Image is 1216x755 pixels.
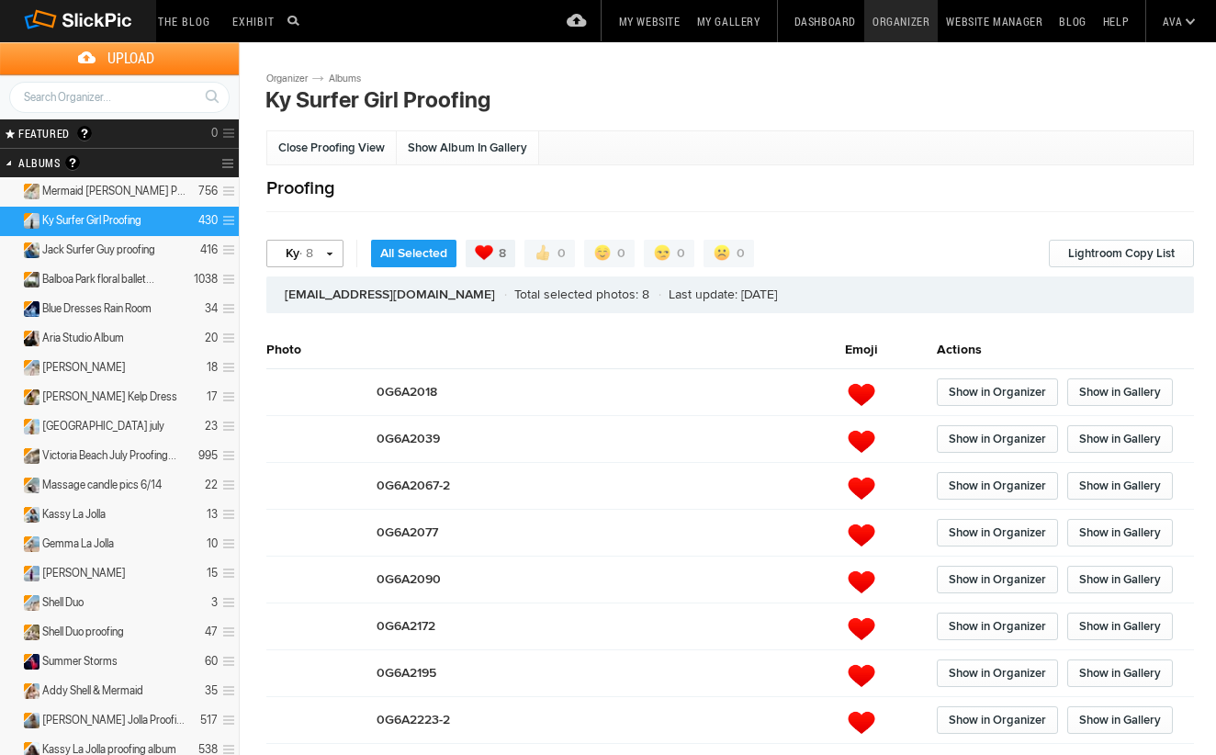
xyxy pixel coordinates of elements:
[377,431,440,446] span: 0G6A2039
[377,384,437,400] span: 0G6A2018
[16,713,40,728] ins: Unlisted Album
[2,625,19,638] a: Expand
[42,713,186,727] span: Gemma La Jolla Proofing Album
[42,625,124,639] span: Shell Duo proofing
[13,126,70,141] span: FEATURED
[377,665,436,681] span: 0G6A2195
[42,331,124,345] span: Aria Studio Album
[42,301,152,316] span: Blue Dresses Rain Room
[18,149,173,177] h2: Albums
[937,472,1058,500] a: Show in Organizer
[2,389,19,403] a: Expand
[845,332,937,369] th: Emoji
[2,654,19,668] a: Expand
[16,507,40,523] ins: Unlisted Album
[2,595,19,609] a: Expand
[371,240,456,267] a: All Selected
[2,507,19,521] a: Expand
[42,478,162,492] span: Massage candle pics 6/14
[16,478,40,493] ins: Unlisted Album
[2,331,19,344] a: Expand
[1049,240,1194,267] a: Lightroom Copy List
[466,240,515,267] a: 8
[16,301,40,317] ins: Unlisted Album
[42,654,118,669] span: Summer Storms
[42,536,114,551] span: Gemma La Jolla
[42,507,106,522] span: Kassy La Jolla
[2,213,19,227] a: Collapse
[22,42,239,74] span: Upload
[377,524,438,540] span: 0G6A2077
[42,595,84,610] span: Shell Duo
[16,536,40,552] ins: Unlisted Album
[285,287,495,302] b: [EMAIL_ADDRESS][DOMAIN_NAME]
[42,448,176,463] span: Victoria Beach July Proofing...
[42,389,177,404] span: Gianna Green Kelp Dress
[266,240,343,267] a: Ky· 8
[16,448,40,464] ins: Unlisted Album
[2,301,19,315] a: Expand
[42,184,186,198] span: Mermaid Maya Milana Proofing
[377,571,441,587] span: 0G6A2090
[16,566,40,581] ins: Unlisted Album
[16,595,40,611] ins: Unlisted Album
[42,360,126,375] span: Gianna Shell
[397,131,539,164] a: Show Album In Gallery
[16,654,40,670] ins: Unlisted Album
[16,683,40,699] ins: Unlisted Album
[16,184,40,199] ins: Unlisted Album
[266,175,1194,202] h2: Proofing
[377,478,450,493] span: 0G6A2067-2
[1067,659,1173,687] a: Show in Gallery
[16,625,40,640] ins: Unlisted Album
[937,378,1058,406] a: Show in Organizer
[2,478,19,491] a: Expand
[1067,706,1173,734] a: Show in Gallery
[42,683,143,698] span: Addy Shell & Mermaid
[659,286,777,304] li: Last update: [DATE]
[16,272,40,287] ins: Unlisted Album
[266,332,377,369] th: Photo
[1067,472,1173,500] a: Show in Gallery
[267,131,397,164] a: Close Proofing View
[2,448,19,462] a: Expand
[2,184,19,197] a: Expand
[42,419,164,434] span: Victoria beach july
[2,683,19,697] a: Expand
[42,566,126,580] span: Gianna mermaid
[937,425,1058,453] a: Show in Organizer
[2,242,19,256] a: Expand
[937,332,1194,369] th: Actions
[2,360,19,374] a: Expand
[937,659,1058,687] a: Show in Organizer
[42,213,141,228] span: Ky Surfer Girl Proofing
[2,536,19,550] a: Expand
[324,72,379,86] a: Albums
[42,272,154,287] span: Balboa Park floral ballet...
[42,242,155,257] span: Jack Surfer Guy proofing
[195,81,229,112] a: Search
[1067,566,1173,593] a: Show in Gallery
[16,331,40,346] ins: Unlisted Album
[377,618,435,634] span: 0G6A2172
[937,566,1058,593] a: Show in Organizer
[16,360,40,376] ins: Unlisted Album
[937,613,1058,640] a: Show in Organizer
[377,712,450,727] span: 0G6A2223-2
[9,82,230,113] input: Search Organizer...
[2,419,19,433] a: Expand
[1067,425,1173,453] a: Show in Gallery
[1067,378,1173,406] a: Show in Gallery
[299,245,313,261] span: · 8
[1067,613,1173,640] a: Show in Gallery
[16,419,40,434] ins: Unlisted Album
[16,242,40,258] ins: Unlisted Album
[2,566,19,580] a: Expand
[16,389,40,405] ins: Unlisted Album
[285,9,307,31] input: Search photos on SlickPic...
[2,272,19,286] a: Expand
[16,213,40,229] ins: Unlisted Album
[937,519,1058,547] a: Show in Organizer
[1067,519,1173,547] a: Show in Gallery
[504,286,649,304] li: Total selected photos: 8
